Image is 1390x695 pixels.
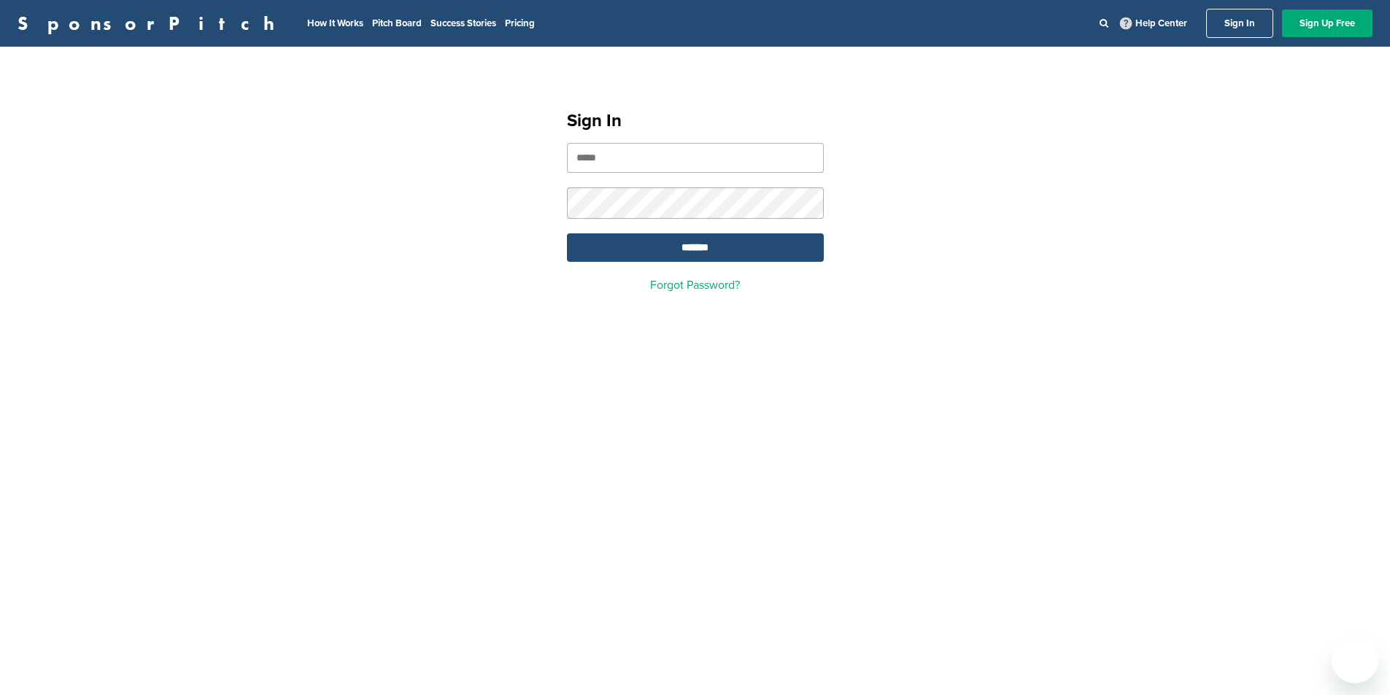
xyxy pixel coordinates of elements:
[430,18,496,29] a: Success Stories
[18,14,284,33] a: SponsorPitch
[1282,9,1372,37] a: Sign Up Free
[1332,637,1378,683] iframe: Button to launch messaging window
[307,18,363,29] a: How It Works
[372,18,422,29] a: Pitch Board
[1117,15,1190,32] a: Help Center
[1206,9,1273,38] a: Sign In
[567,108,824,134] h1: Sign In
[650,278,740,292] a: Forgot Password?
[505,18,535,29] a: Pricing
